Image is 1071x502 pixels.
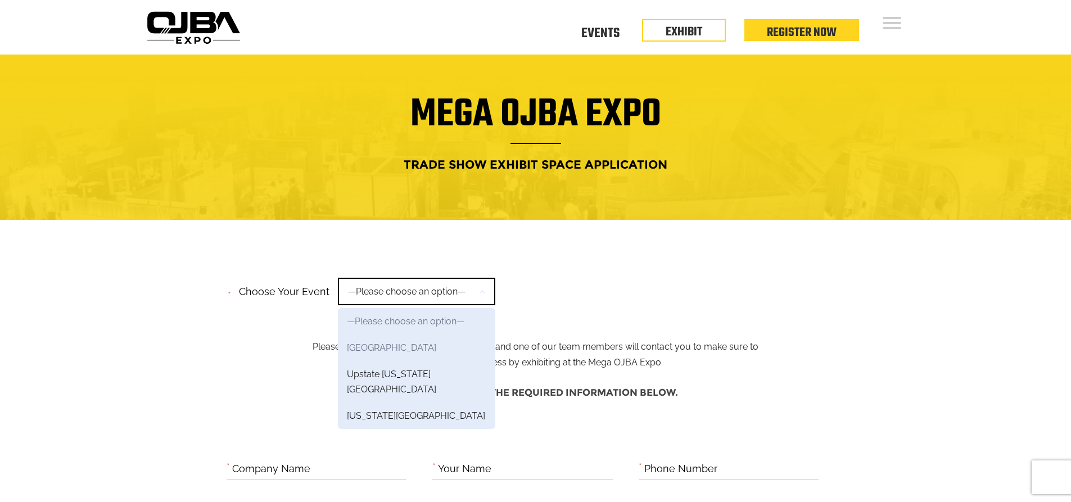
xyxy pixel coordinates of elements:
[338,334,495,361] a: [GEOGRAPHIC_DATA]
[151,99,921,144] h1: Mega OJBA Expo
[232,276,329,301] label: Choose your event
[666,22,702,42] a: EXHIBIT
[227,382,845,404] h4: Please complete the required information below.
[338,278,495,305] span: —Please choose an option—
[644,460,717,478] label: Phone Number
[151,154,921,175] h4: Trade Show Exhibit Space Application
[767,23,837,42] a: Register Now
[338,308,495,334] a: —Please choose an option—
[232,460,310,478] label: Company Name
[338,402,495,429] a: [US_STATE][GEOGRAPHIC_DATA]
[304,282,767,370] p: Please fill and submit the information below and one of our team members will contact you to make...
[438,460,491,478] label: Your Name
[338,361,495,402] a: Upstate [US_STATE][GEOGRAPHIC_DATA]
